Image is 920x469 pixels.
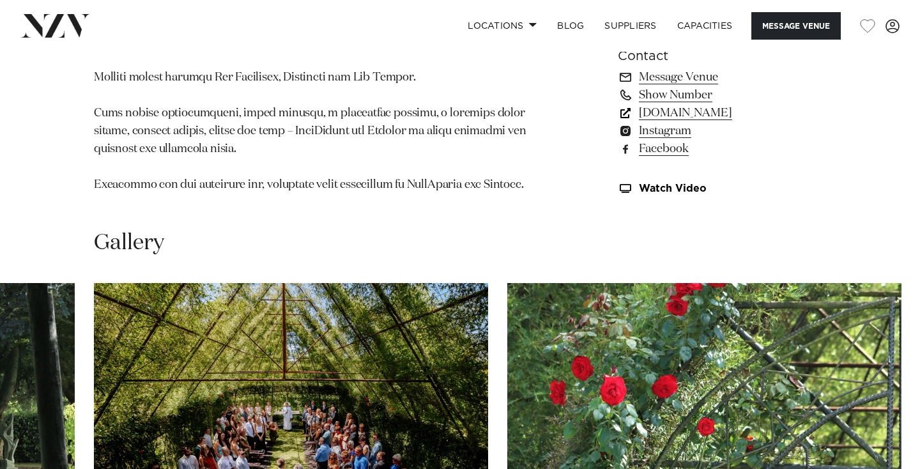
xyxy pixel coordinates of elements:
[594,12,666,40] a: SUPPLIERS
[618,47,826,66] h6: Contact
[751,12,841,40] button: Message Venue
[94,229,164,258] h2: Gallery
[547,12,594,40] a: BLOG
[618,104,826,122] a: [DOMAIN_NAME]
[618,183,826,194] a: Watch Video
[618,140,826,158] a: Facebook
[667,12,743,40] a: Capacities
[457,12,547,40] a: Locations
[618,68,826,86] a: Message Venue
[618,86,826,104] a: Show Number
[618,122,826,140] a: Instagram
[20,14,90,37] img: nzv-logo.png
